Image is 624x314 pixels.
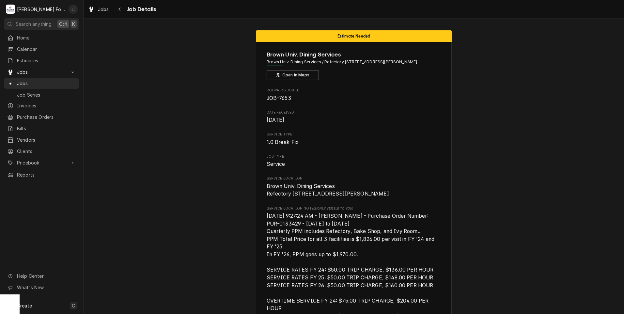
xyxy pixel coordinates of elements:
[4,44,79,55] a: Calendar
[4,146,79,157] a: Clients
[17,46,76,53] span: Calendar
[69,5,78,14] div: Jeff Debigare (109)'s Avatar
[17,34,76,41] span: Home
[17,102,76,109] span: Invoices
[4,123,79,134] a: Bills
[17,57,76,64] span: Estimates
[267,161,285,167] span: Service
[267,154,441,168] div: Job Type
[17,91,76,98] span: Job Series
[17,273,75,279] span: Help Center
[316,207,353,210] span: (Only Visible to You)
[17,136,76,143] span: Vendors
[4,89,79,100] a: Job Series
[267,59,441,65] span: Address
[4,78,79,89] a: Jobs
[267,176,441,181] span: Service Location
[17,80,76,87] span: Jobs
[267,183,389,197] span: Brown Univ. Dining Services Refectory [STREET_ADDRESS][PERSON_NAME]
[17,6,65,13] div: [PERSON_NAME] Food Equipment Service
[267,94,441,102] span: Roopairs Job ID
[267,95,291,101] span: JOB-7653
[267,110,441,124] div: Date Received
[17,171,76,178] span: Reports
[267,50,441,59] span: Name
[267,132,441,146] div: Service Type
[4,157,79,168] a: Go to Pricebook
[17,125,76,132] span: Bills
[125,5,156,14] span: Job Details
[267,88,441,102] div: Roopairs Job ID
[267,110,441,115] span: Date Received
[256,30,452,42] div: Status
[267,154,441,159] span: Job Type
[4,112,79,122] a: Purchase Orders
[4,32,79,43] a: Home
[16,21,52,27] span: Search anything
[4,67,79,77] a: Go to Jobs
[59,21,68,27] span: Ctrl
[267,206,441,211] span: Service Location Notes
[17,303,32,308] span: Create
[267,176,441,198] div: Service Location
[267,182,441,198] span: Service Location
[17,114,76,120] span: Purchase Orders
[115,4,125,14] button: Navigate back
[267,132,441,137] span: Service Type
[4,134,79,145] a: Vendors
[98,6,109,13] span: Jobs
[17,69,66,75] span: Jobs
[86,4,112,15] a: Jobs
[4,100,79,111] a: Invoices
[267,138,441,146] span: Service Type
[267,116,441,124] span: Date Received
[4,271,79,281] a: Go to Help Center
[4,18,79,30] button: Search anythingCtrlK
[4,282,79,293] a: Go to What's New
[6,5,15,14] div: M
[69,5,78,14] div: J(
[17,159,66,166] span: Pricebook
[337,34,370,38] span: Estimate Needed
[267,160,441,168] span: Job Type
[72,302,75,309] span: C
[267,117,285,123] span: [DATE]
[17,148,76,155] span: Clients
[17,284,75,291] span: What's New
[267,139,299,145] span: 1.0 Break-Fix
[6,5,15,14] div: Marshall Food Equipment Service's Avatar
[267,50,441,80] div: Client Information
[72,21,75,27] span: K
[267,70,319,80] button: Open in Maps
[267,88,441,93] span: Roopairs Job ID
[4,169,79,180] a: Reports
[4,55,79,66] a: Estimates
